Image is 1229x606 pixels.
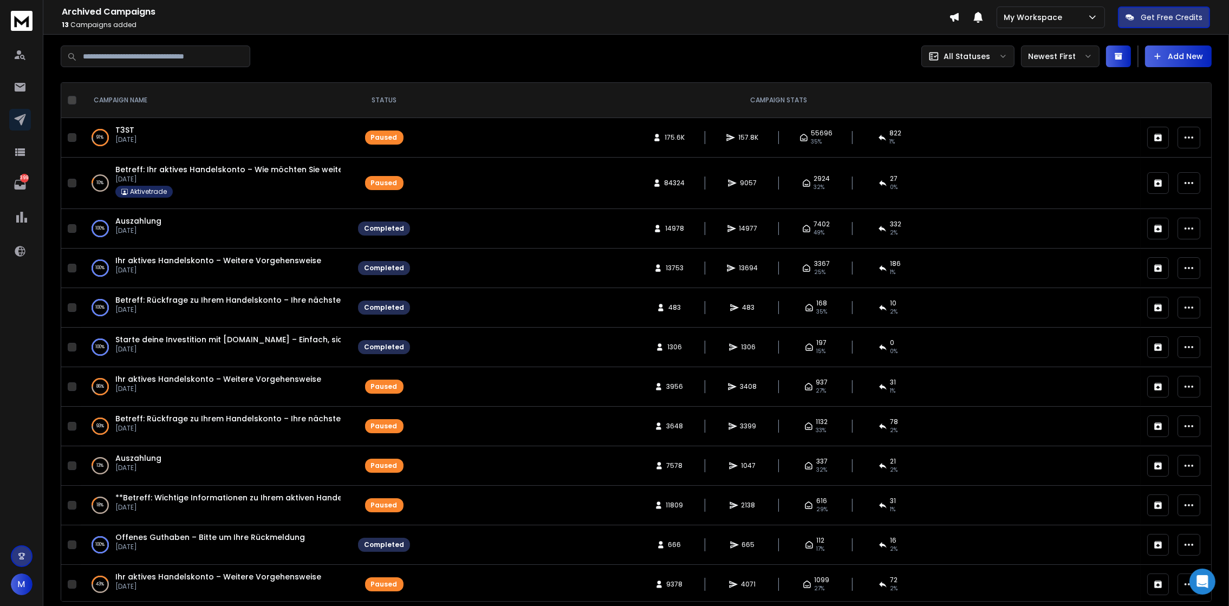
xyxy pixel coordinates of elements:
[814,174,830,183] span: 2924
[115,305,341,314] p: [DATE]
[115,334,405,345] a: Starte deine Investition mit [DOMAIN_NAME] – Einfach, sicher und flexibel!
[96,539,105,550] p: 100 %
[371,461,398,470] div: Paused
[817,545,825,553] span: 17 %
[666,382,683,391] span: 3956
[814,229,825,237] span: 49 %
[890,497,896,505] span: 31
[115,503,341,512] p: [DATE]
[115,226,161,235] p: [DATE]
[1141,12,1202,23] p: Get Free Credits
[665,224,684,233] span: 14978
[816,387,827,395] span: 27 %
[364,540,404,549] div: Completed
[96,263,105,273] p: 100 %
[817,308,828,316] span: 35 %
[742,540,755,549] span: 665
[96,381,104,392] p: 86 %
[741,580,756,589] span: 4071
[97,500,104,511] p: 18 %
[890,220,901,229] span: 332
[115,125,134,135] a: T3ST
[81,407,352,446] td: 93%Betreff: Rückfrage zu Ihrem Handelskonto – Ihre nächsten Schritte[DATE]
[741,461,756,470] span: 1047
[115,216,161,226] a: Auszahlung
[890,138,895,146] span: 1 %
[667,580,683,589] span: 9378
[816,457,828,466] span: 337
[1145,45,1212,67] button: Add New
[364,264,404,272] div: Completed
[742,303,755,312] span: 483
[665,179,685,187] span: 84324
[81,367,352,407] td: 86%Ihr aktives Handelskonto – Weitere Vorgehensweise[DATE]
[371,133,398,142] div: Paused
[115,571,321,582] a: Ihr aktives Handelskonto – Weitere Vorgehensweise
[81,565,352,604] td: 43%Ihr aktives Handelskonto – Weitere Vorgehensweise[DATE]
[371,501,398,510] div: Paused
[81,328,352,367] td: 100%Starte deine Investition mit [DOMAIN_NAME] – Einfach, sicher und flexibel![DATE]
[814,183,825,192] span: 32 %
[81,249,352,288] td: 100%Ihr aktives Handelskonto – Weitere Vorgehensweise[DATE]
[115,424,341,433] p: [DATE]
[890,545,898,553] span: 2 %
[115,464,161,472] p: [DATE]
[890,418,899,426] span: 78
[817,536,825,545] span: 112
[96,223,105,234] p: 100 %
[9,174,31,196] a: 399
[81,118,352,158] td: 91%T3ST[DATE]
[811,138,822,146] span: 35 %
[115,295,378,305] a: Betreff: Rückfrage zu Ihrem Handelskonto – Ihre nächsten Schritte
[741,343,756,351] span: 1306
[817,347,826,356] span: 15 %
[1189,569,1215,595] div: Open Intercom Messenger
[816,418,828,426] span: 1132
[97,132,104,143] p: 91 %
[740,422,757,431] span: 3399
[665,133,685,142] span: 175.6K
[890,347,898,356] span: 0 %
[890,183,898,192] span: 0 %
[666,501,684,510] span: 11809
[417,83,1141,118] th: CAMPAIGN STATS
[115,164,392,175] a: Betreff: Ihr aktives Handelskonto – Wie möchten Sie weiter verfahren?
[81,158,352,209] td: 10%Betreff: Ihr aktives Handelskonto – Wie möchten Sie weiter verfahren?[DATE]Aktivetrade
[115,385,321,393] p: [DATE]
[115,255,321,266] a: Ihr aktives Handelskonto – Weitere Vorgehensweise
[890,299,897,308] span: 10
[944,51,990,62] p: All Statuses
[890,268,896,277] span: 1 %
[115,453,161,464] a: Auszahlung
[816,505,828,514] span: 29 %
[890,174,898,183] span: 27
[364,303,404,312] div: Completed
[115,374,321,385] a: Ihr aktives Handelskonto – Weitere Vorgehensweise
[115,175,341,184] p: [DATE]
[890,576,898,584] span: 72
[81,446,352,486] td: 13%Auszahlung[DATE]
[739,224,758,233] span: 14977
[890,466,898,474] span: 2 %
[890,505,896,514] span: 1 %
[811,129,833,138] span: 55696
[81,486,352,525] td: 18%**Betreff: Wichtige Informationen zu Ihrem aktiven Handelskonto und Auszahlung – Nächste Schri...
[81,525,352,565] td: 100%Offenes Guthaben – Bitte um Ihre Rückmeldung[DATE]
[115,582,321,591] p: [DATE]
[890,387,896,395] span: 1 %
[742,501,756,510] span: 2138
[890,129,902,138] span: 822
[814,259,830,268] span: 3367
[81,209,352,249] td: 100%Auszahlung[DATE]
[814,268,825,277] span: 25 %
[11,574,32,595] button: M
[115,492,520,503] span: **Betreff: Wichtige Informationen zu Ihrem aktiven Handelskonto und Auszahlung – Nächste Schritte**
[890,426,898,435] span: 2 %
